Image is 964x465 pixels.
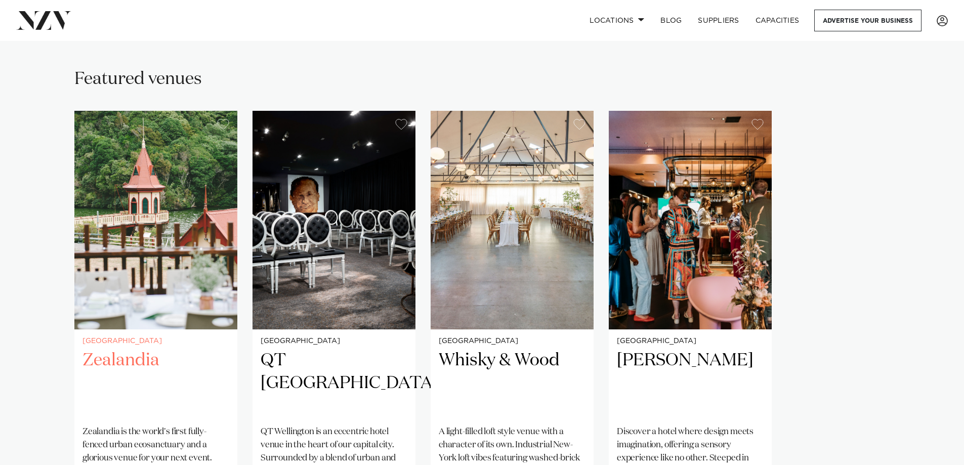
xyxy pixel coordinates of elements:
a: BLOG [652,10,690,31]
a: Advertise your business [814,10,921,31]
a: Locations [581,10,652,31]
small: [GEOGRAPHIC_DATA] [261,337,407,345]
h2: QT [GEOGRAPHIC_DATA] [261,349,407,417]
a: Capacities [747,10,808,31]
h2: Featured venues [74,68,202,91]
small: [GEOGRAPHIC_DATA] [82,337,229,345]
h2: Whisky & Wood [439,349,585,417]
small: [GEOGRAPHIC_DATA] [439,337,585,345]
small: [GEOGRAPHIC_DATA] [617,337,764,345]
h2: [PERSON_NAME] [617,349,764,417]
img: nzv-logo.png [16,11,71,29]
h2: Zealandia [82,349,229,417]
img: Rātā Cafe at Zealandia [74,111,237,329]
a: SUPPLIERS [690,10,747,31]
